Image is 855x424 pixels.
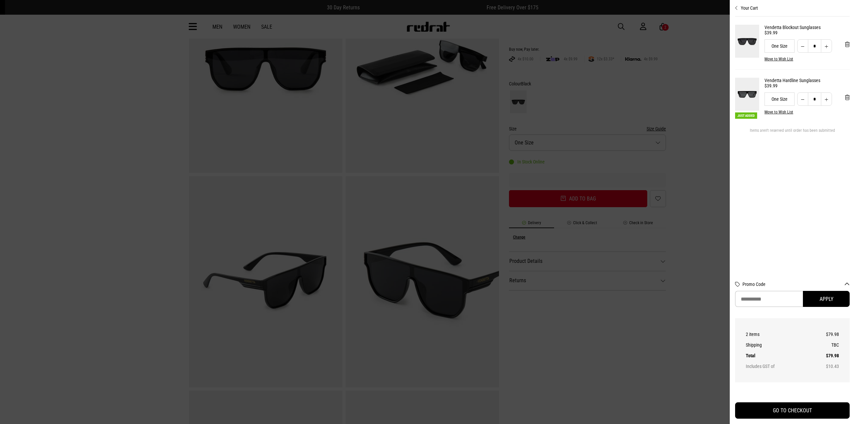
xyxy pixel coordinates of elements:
a: Vendetta Hardline Sunglasses [764,78,850,83]
button: Increase quantity [821,39,832,53]
th: Total [746,350,810,361]
td: TBC [810,340,839,350]
button: Open LiveChat chat widget [5,3,25,23]
th: Shipping [746,340,810,350]
a: Vendetta Blockout Sunglasses [764,25,850,30]
div: Items aren't reserved until order has been submitted [735,128,850,138]
div: $39.99 [764,30,850,35]
button: Move to Wish List [764,110,793,114]
td: $79.98 [810,329,839,340]
button: 'Remove from cart [840,36,855,53]
td: $10.43 [810,361,839,372]
button: 'Remove from cart [840,89,855,106]
th: Includes GST of [746,361,810,372]
button: Promo Code [742,282,850,287]
input: Promo Code [735,291,803,307]
button: Increase quantity [821,92,832,106]
img: Vendetta Blockout Sunglasses [735,25,759,58]
button: GO TO CHECKOUT [735,402,850,419]
div: One Size [764,92,795,106]
button: Decrease quantity [797,39,808,53]
div: $39.99 [764,83,850,88]
input: Quantity [808,39,821,53]
img: Vendetta Hardline Sunglasses [735,78,759,111]
div: One Size [764,39,795,53]
td: $79.98 [810,350,839,361]
span: Just Added [735,112,757,119]
button: Apply [803,291,850,307]
button: Decrease quantity [797,92,808,106]
button: Move to Wish List [764,57,793,61]
iframe: Customer reviews powered by Trustpilot [735,390,850,397]
th: 2 items [746,329,810,340]
input: Quantity [808,92,821,106]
